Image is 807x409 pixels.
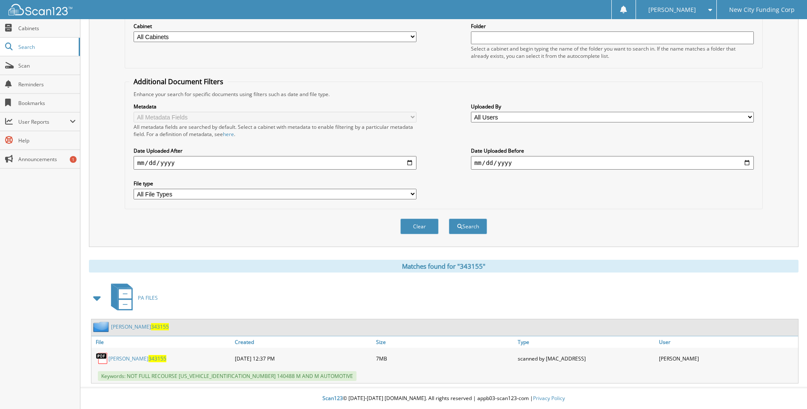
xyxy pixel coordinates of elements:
button: Clear [400,219,439,234]
img: scan123-logo-white.svg [9,4,72,15]
div: scanned by [MAC_ADDRESS] [516,350,657,367]
span: Help [18,137,76,144]
label: Metadata [134,103,416,110]
a: here [223,131,234,138]
div: © [DATE]-[DATE] [DOMAIN_NAME]. All rights reserved | appb03-scan123-com | [80,388,807,409]
div: Enhance your search for specific documents using filters such as date and file type. [129,91,758,98]
span: Search [18,43,74,51]
label: Uploaded By [471,103,754,110]
legend: Additional Document Filters [129,77,228,86]
span: 343155 [151,323,169,330]
a: [PERSON_NAME]343155 [111,323,169,330]
div: Matches found for "343155" [89,260,798,273]
a: Size [374,336,515,348]
a: Created [233,336,374,348]
span: PA FILES [138,294,158,301]
a: [PERSON_NAME]343155 [108,355,166,362]
label: Date Uploaded Before [471,147,754,154]
span: New City Funding Corp [729,7,795,12]
input: start [134,156,416,170]
div: All metadata fields are searched by default. Select a cabinet with metadata to enable filtering b... [134,123,416,138]
a: PA FILES [106,281,158,315]
span: Scan [18,62,76,69]
span: Bookmarks [18,99,76,107]
span: [PERSON_NAME] [648,7,696,12]
a: Privacy Policy [533,395,565,402]
div: [DATE] 12:37 PM [233,350,374,367]
a: User [657,336,798,348]
span: User Reports [18,118,70,125]
img: folder2.png [93,321,111,332]
label: Folder [471,23,754,30]
a: Type [516,336,657,348]
button: Search [449,219,487,234]
div: 7MB [374,350,515,367]
label: File type [134,180,416,187]
div: Select a cabinet and begin typing the name of the folder you want to search in. If the name match... [471,45,754,60]
span: 343155 [148,355,166,362]
span: Announcements [18,156,76,163]
span: Keywords: NOT FULL RECOURSE [US_VEHICLE_IDENTIFICATION_NUMBER] 140488 M AND M AUTOMOTIVE [98,371,356,381]
span: Scan123 [322,395,343,402]
label: Cabinet [134,23,416,30]
a: File [91,336,233,348]
label: Date Uploaded After [134,147,416,154]
div: 1 [70,156,77,163]
div: [PERSON_NAME] [657,350,798,367]
input: end [471,156,754,170]
span: Cabinets [18,25,76,32]
span: Reminders [18,81,76,88]
img: PDF.png [96,352,108,365]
